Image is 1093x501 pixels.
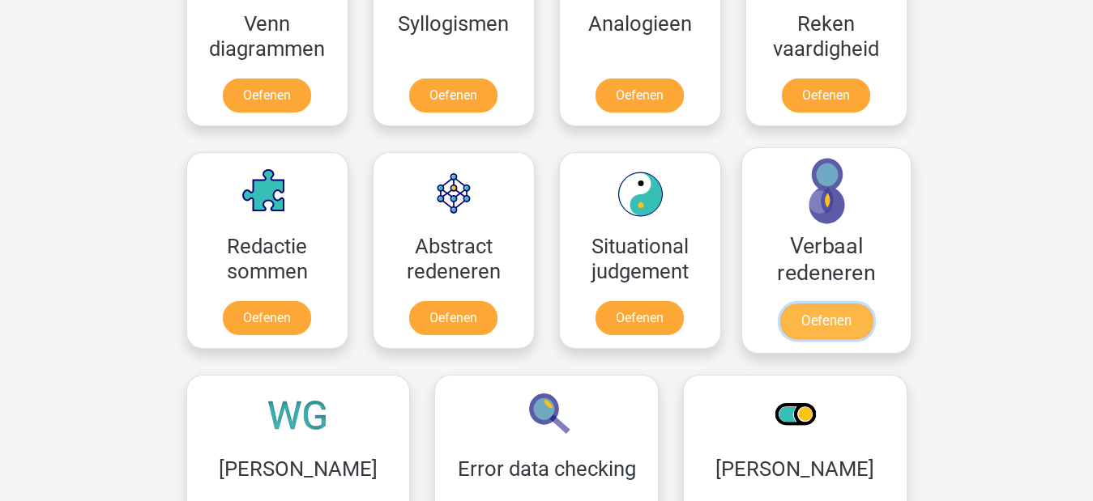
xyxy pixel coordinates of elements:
a: Oefenen [223,79,311,113]
a: Oefenen [409,79,497,113]
a: Oefenen [782,79,870,113]
a: Oefenen [779,304,872,339]
a: Oefenen [223,301,311,335]
a: Oefenen [409,301,497,335]
a: Oefenen [596,301,684,335]
a: Oefenen [596,79,684,113]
